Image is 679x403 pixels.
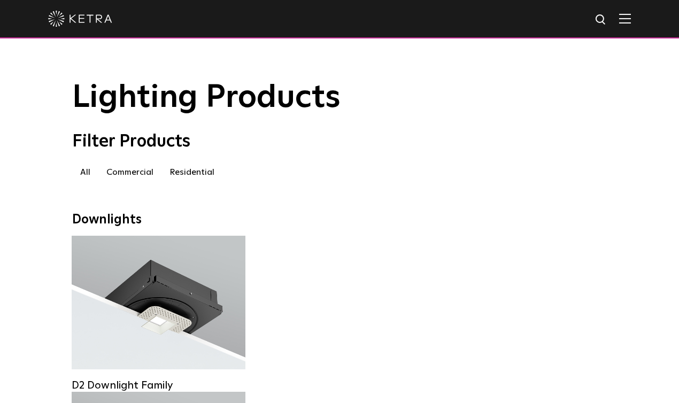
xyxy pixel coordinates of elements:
div: D2 Downlight Family [72,379,245,392]
label: All [72,162,98,182]
label: Residential [161,162,222,182]
span: Lighting Products [72,82,341,114]
div: Filter Products [72,131,607,152]
img: ketra-logo-2019-white [48,11,112,27]
img: Hamburger%20Nav.svg [619,13,631,24]
img: search icon [595,13,608,27]
label: Commercial [98,162,161,182]
div: Downlights [72,212,607,228]
a: D2 Downlight Family Lumen Output:1200Colors:White / Black / Gloss Black / Silver / Bronze / Silve... [72,236,245,376]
